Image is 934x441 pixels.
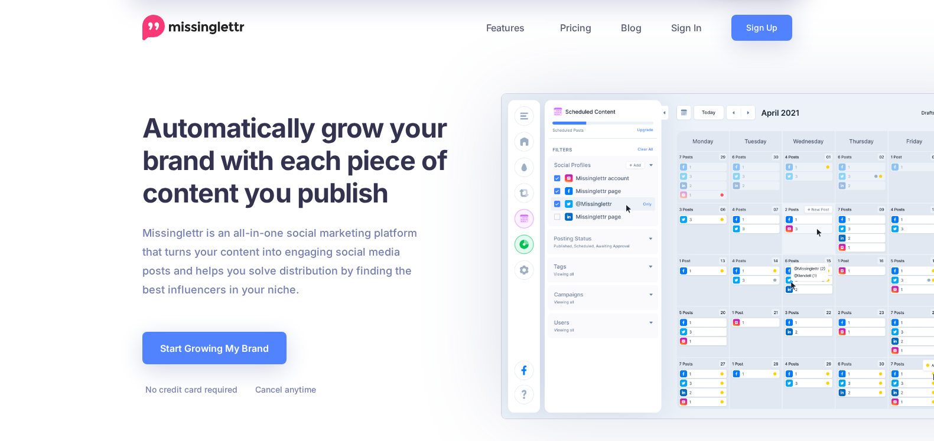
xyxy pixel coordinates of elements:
a: Start Growing My Brand [142,332,287,364]
a: Blog [606,15,656,41]
a: Sign In [656,15,717,41]
a: Features [471,15,545,41]
li: Cancel anytime [252,382,316,397]
h1: Automatically grow your brand with each piece of content you publish [142,112,476,209]
a: Home [142,15,245,41]
p: Missinglettr is an all-in-one social marketing platform that turns your content into engaging soc... [142,224,418,299]
li: No credit card required [142,382,237,397]
a: Pricing [545,15,606,41]
a: Sign Up [731,15,792,41]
